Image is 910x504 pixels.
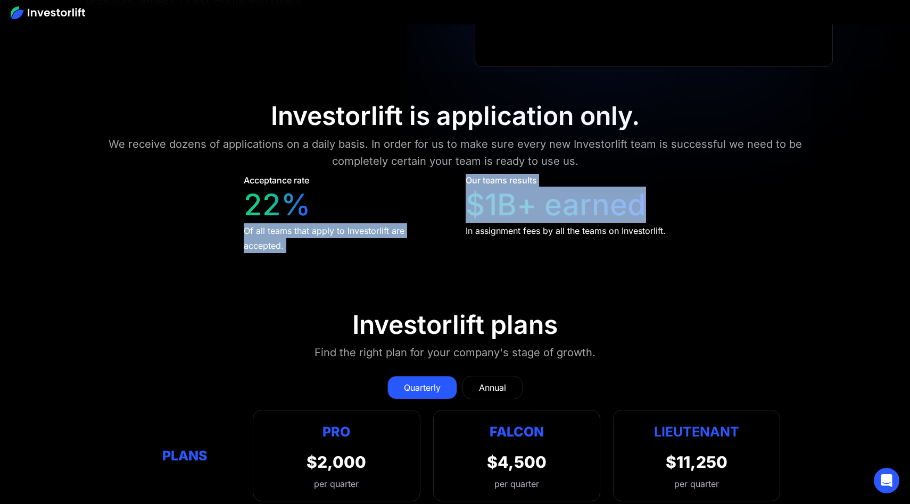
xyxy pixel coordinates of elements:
div: In assignment fees by all the teams on Investorlift. [466,223,666,238]
div: Acceptance rate [244,174,309,187]
div: Pro [307,421,366,442]
div: $1B+ earned [466,187,646,223]
div: Annual [479,381,506,394]
div: Falcon [490,421,544,442]
div: Quarterly [404,381,441,394]
div: Of all teams that apply to Investorlift are accepted. [244,223,445,253]
div: Investorlift is application only. [271,100,640,131]
div: Find the right plan for your company's stage of growth. [315,344,595,361]
div: $2,000 [307,452,366,472]
div: $11,250 [666,452,727,472]
strong: Lieutenant [654,424,739,440]
div: Our teams results [466,174,537,187]
div: Plans [130,446,240,466]
div: $4,500 [487,452,547,472]
div: 22% [244,187,311,223]
div: per quarter [494,477,539,490]
div: We receive dozens of applications on a daily basis. In order for us to make sure every new Invest... [91,136,819,170]
div: Open Intercom Messenger [874,468,899,493]
div: per quarter [674,477,719,490]
div: per quarter [307,477,366,490]
div: Investorlift plans [352,309,558,340]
